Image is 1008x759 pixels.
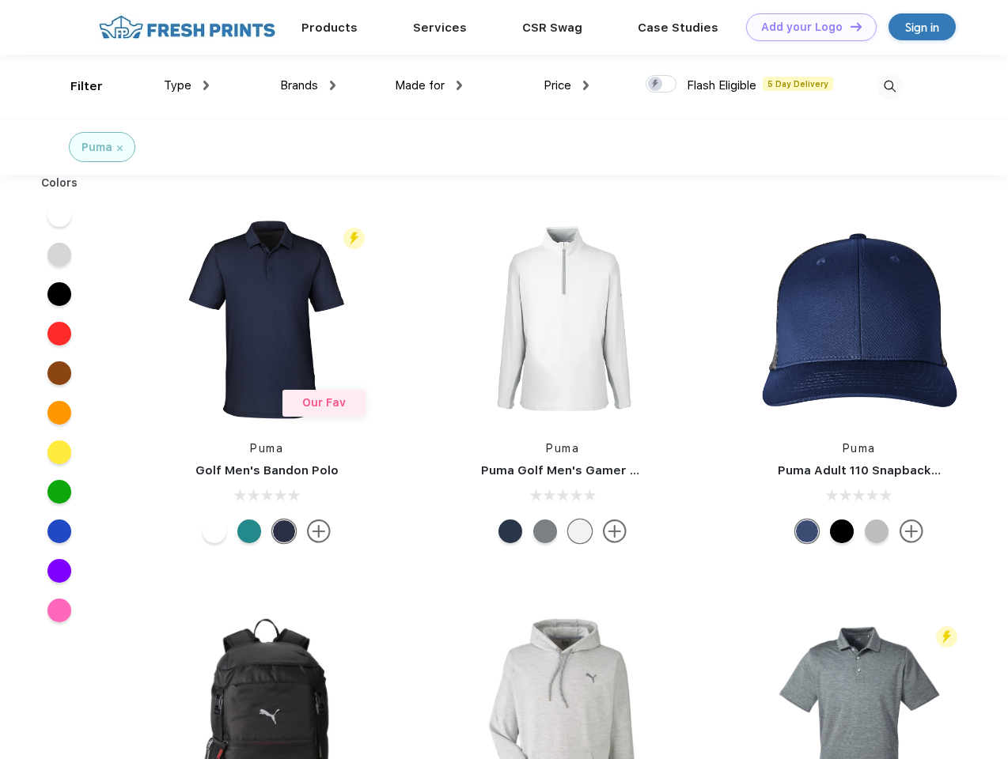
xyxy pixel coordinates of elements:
div: Add your Logo [761,21,843,34]
span: Flash Eligible [687,78,756,93]
img: dropdown.png [203,81,209,90]
div: Green Lagoon [237,519,261,543]
div: Bright White [203,519,226,543]
a: Golf Men's Bandon Polo [195,463,339,478]
img: func=resize&h=266 [161,214,372,425]
div: Quarry with Brt Whit [865,519,889,543]
a: Sign in [889,13,956,40]
img: desktop_search.svg [877,74,903,100]
a: Puma [250,442,283,455]
a: CSR Swag [522,21,582,35]
a: Puma Golf Men's Gamer Golf Quarter-Zip [481,463,731,478]
span: Type [164,78,191,93]
div: Quiet Shade [533,519,557,543]
a: Puma [843,442,876,455]
span: Brands [280,78,318,93]
div: Puma [81,139,112,156]
img: flash_active_toggle.svg [343,228,365,249]
div: Navy Blazer [272,519,296,543]
img: func=resize&h=266 [457,214,668,425]
span: 5 Day Delivery [763,77,833,91]
img: more.svg [307,519,331,543]
div: Colors [29,175,90,191]
a: Puma [546,442,579,455]
img: dropdown.png [330,81,335,90]
a: Services [413,21,467,35]
img: dropdown.png [583,81,589,90]
div: Filter [70,77,103,96]
div: Bright White [568,519,592,543]
img: more.svg [603,519,627,543]
div: Peacoat Qut Shd [795,519,819,543]
img: more.svg [900,519,923,543]
div: Navy Blazer [498,519,522,543]
span: Our Fav [302,396,346,409]
span: Made for [395,78,445,93]
div: Pma Blk Pma Blk [830,519,854,543]
img: flash_active_toggle.svg [936,626,957,648]
img: DT [851,22,862,31]
img: dropdown.png [457,81,462,90]
img: func=resize&h=266 [754,214,964,425]
img: filter_cancel.svg [117,145,123,151]
a: Products [301,21,358,35]
img: fo%20logo%202.webp [94,13,280,41]
span: Price [544,78,571,93]
div: Sign in [905,18,939,36]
